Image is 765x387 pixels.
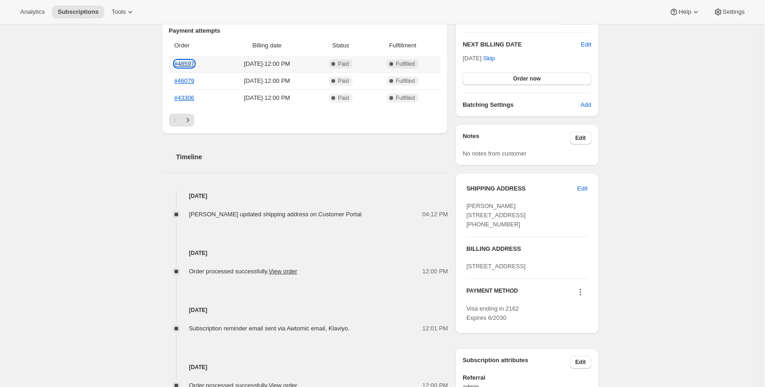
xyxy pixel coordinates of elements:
button: Help [664,6,706,18]
button: Edit [581,40,591,49]
span: [DATE] · [463,55,495,62]
span: [DATE] · 12:00 PM [223,59,311,69]
a: View order [269,268,297,275]
a: #43306 [174,94,194,101]
span: [STREET_ADDRESS] [466,263,526,270]
h4: [DATE] [162,363,448,372]
span: [DATE] · 12:00 PM [223,76,311,86]
span: Edit [577,184,587,193]
span: Analytics [20,8,45,16]
span: Tools [111,8,126,16]
a: #48597 [174,60,194,67]
span: [PERSON_NAME] updated shipping address on Customer Portal [189,211,362,218]
h2: Timeline [176,152,448,162]
span: Edit [575,358,586,366]
button: Next [181,114,194,127]
h3: SHIPPING ADDRESS [466,184,577,193]
span: [PERSON_NAME] [STREET_ADDRESS] [PHONE_NUMBER] [466,202,526,228]
span: Fulfillment [370,41,435,50]
button: Add [575,98,597,112]
span: Skip [483,54,495,63]
h2: Payment attempts [169,26,441,35]
h6: Batching Settings [463,100,580,110]
h4: [DATE] [162,306,448,315]
span: Paid [338,77,349,85]
span: 12:00 PM [423,267,448,276]
th: Order [169,35,220,56]
span: Visa ending in 2162 Expires 6/2030 [466,305,519,321]
span: Paid [338,60,349,68]
button: Subscriptions [52,6,104,18]
span: Fulfilled [396,77,415,85]
span: Settings [723,8,745,16]
span: Status [317,41,365,50]
button: Edit [570,356,591,369]
h4: [DATE] [162,191,448,201]
span: Order processed successfully. [189,268,297,275]
span: Subscription reminder email sent via Awtomic email, Klaviyo. [189,325,350,332]
span: Billing date [223,41,311,50]
span: [DATE] · 12:00 PM [223,93,311,103]
a: #46079 [174,77,194,84]
button: Analytics [15,6,50,18]
button: Tools [106,6,140,18]
span: Paid [338,94,349,102]
span: No notes from customer [463,150,527,157]
button: Edit [572,181,593,196]
h3: PAYMENT METHOD [466,287,518,300]
span: Help [678,8,691,16]
span: Order now [513,75,541,82]
button: Skip [478,51,500,66]
h4: [DATE] [162,248,448,258]
span: Subscriptions [58,8,99,16]
span: Edit [575,134,586,142]
button: Edit [570,132,591,144]
span: 12:01 PM [423,324,448,333]
span: Referral [463,373,591,382]
button: Settings [708,6,750,18]
h3: BILLING ADDRESS [466,244,587,254]
nav: Pagination [169,114,441,127]
span: 04:12 PM [423,210,448,219]
span: Fulfilled [396,94,415,102]
button: Order now [463,72,591,85]
h3: Subscription attributes [463,356,570,369]
h2: NEXT BILLING DATE [463,40,581,49]
span: Add [580,100,591,110]
span: Fulfilled [396,60,415,68]
h3: Notes [463,132,570,144]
